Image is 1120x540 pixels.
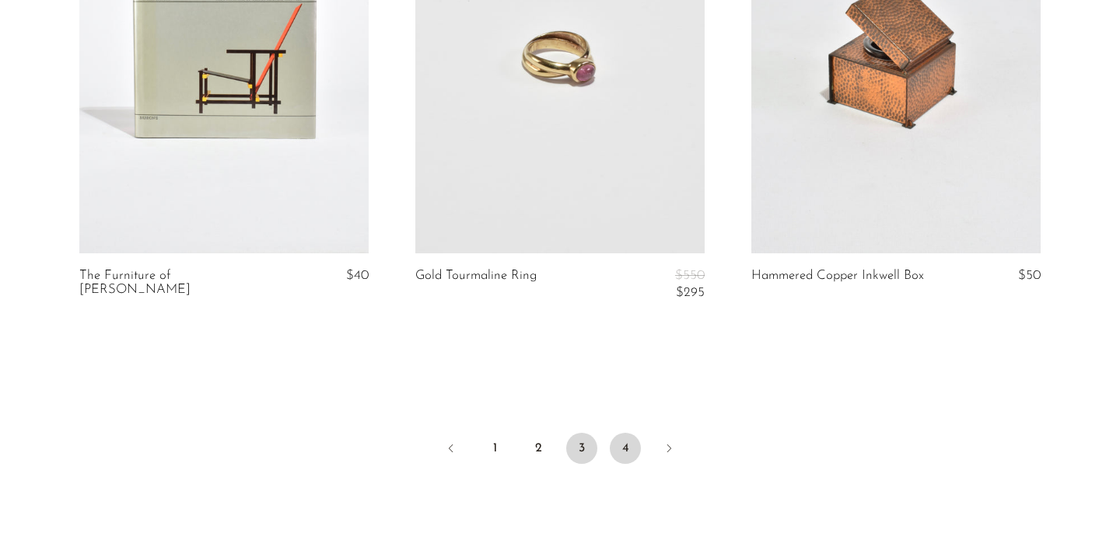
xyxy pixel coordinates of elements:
[479,433,510,464] a: 1
[751,269,924,283] a: Hammered Copper Inkwell Box
[346,269,369,282] span: $40
[436,433,467,467] a: Previous
[566,433,597,464] span: 3
[415,269,537,301] a: Gold Tourmaline Ring
[1018,269,1041,282] span: $50
[523,433,554,464] a: 2
[79,269,272,298] a: The Furniture of [PERSON_NAME]
[610,433,641,464] a: 4
[676,286,705,299] span: $295
[675,269,705,282] span: $550
[653,433,684,467] a: Next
